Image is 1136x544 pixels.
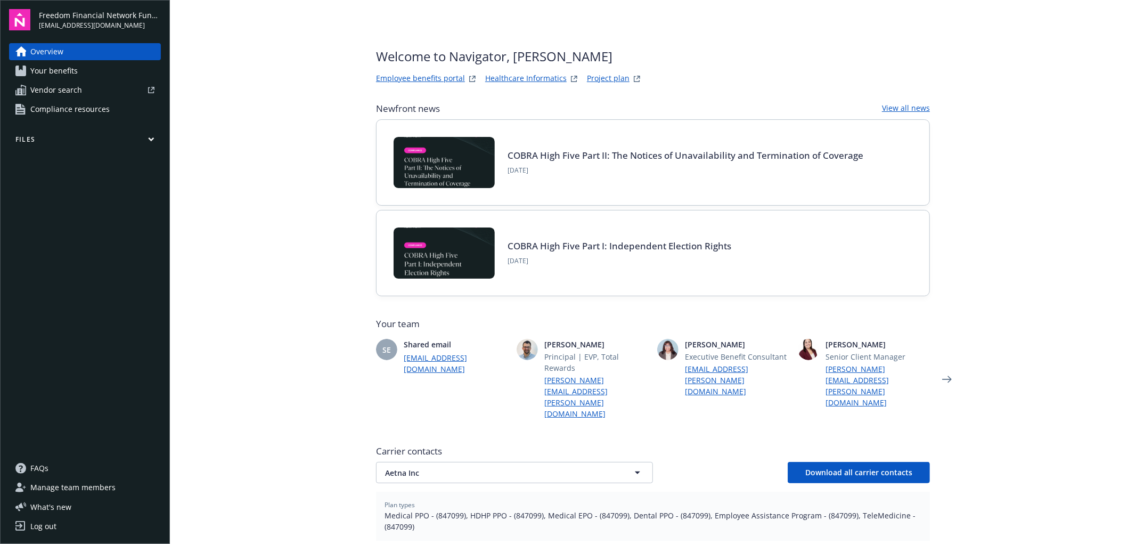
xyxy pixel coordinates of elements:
[685,351,789,362] span: Executive Benefit Consultant
[394,137,495,188] img: BLOG-Card Image - Compliance - COBRA High Five Pt 2 - 08-21-25.jpg
[39,9,161,30] button: Freedom Financial Network Funding, LLC[EMAIL_ADDRESS][DOMAIN_NAME]
[685,363,789,397] a: [EMAIL_ADDRESS][PERSON_NAME][DOMAIN_NAME]
[30,43,63,60] span: Overview
[938,371,955,388] a: Next
[544,339,649,350] span: [PERSON_NAME]
[30,101,110,118] span: Compliance resources
[517,339,538,360] img: photo
[30,82,82,99] span: Vendor search
[382,344,391,355] span: SE
[485,72,567,85] a: Healthcare Informatics
[376,318,930,330] span: Your team
[376,47,643,66] span: Welcome to Navigator , [PERSON_NAME]
[657,339,679,360] img: photo
[631,72,643,85] a: projectPlanWebsite
[568,72,581,85] a: springbukWebsite
[508,166,863,175] span: [DATE]
[508,256,731,266] span: [DATE]
[9,82,161,99] a: Vendor search
[376,72,465,85] a: Employee benefits portal
[9,43,161,60] a: Overview
[39,10,161,21] span: Freedom Financial Network Funding, LLC
[404,352,508,375] a: [EMAIL_ADDRESS][DOMAIN_NAME]
[30,501,71,513] span: What ' s new
[39,21,161,30] span: [EMAIL_ADDRESS][DOMAIN_NAME]
[9,135,161,148] button: Files
[826,351,930,362] span: Senior Client Manager
[9,101,161,118] a: Compliance resources
[805,467,912,477] span: Download all carrier contacts
[394,228,495,279] img: BLOG-Card Image - Compliance - COBRA High Five Pt 1 07-18-25.jpg
[508,240,731,252] a: COBRA High Five Part I: Independent Election Rights
[466,72,479,85] a: striveWebsite
[9,479,161,496] a: Manage team members
[826,339,930,350] span: [PERSON_NAME]
[30,460,48,477] span: FAQs
[385,510,921,532] span: Medical PPO - (847099), HDHP PPO - (847099), Medical EPO - (847099), Dental PPO - (847099), Emplo...
[376,102,440,115] span: Newfront news
[385,500,921,510] span: Plan types
[587,72,630,85] a: Project plan
[9,460,161,477] a: FAQs
[30,479,116,496] span: Manage team members
[544,375,649,419] a: [PERSON_NAME][EMAIL_ADDRESS][PERSON_NAME][DOMAIN_NAME]
[826,363,930,408] a: [PERSON_NAME][EMAIL_ADDRESS][PERSON_NAME][DOMAIN_NAME]
[9,9,30,30] img: navigator-logo.svg
[30,62,78,79] span: Your benefits
[508,149,863,161] a: COBRA High Five Part II: The Notices of Unavailability and Termination of Coverage
[385,467,607,478] span: Aetna Inc
[798,339,819,360] img: photo
[9,62,161,79] a: Your benefits
[404,339,508,350] span: Shared email
[685,339,789,350] span: [PERSON_NAME]
[376,462,653,483] button: Aetna Inc
[30,518,56,535] div: Log out
[376,445,930,458] span: Carrier contacts
[544,351,649,374] span: Principal | EVP, Total Rewards
[882,102,930,115] a: View all news
[9,501,88,513] button: What's new
[788,462,930,483] button: Download all carrier contacts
